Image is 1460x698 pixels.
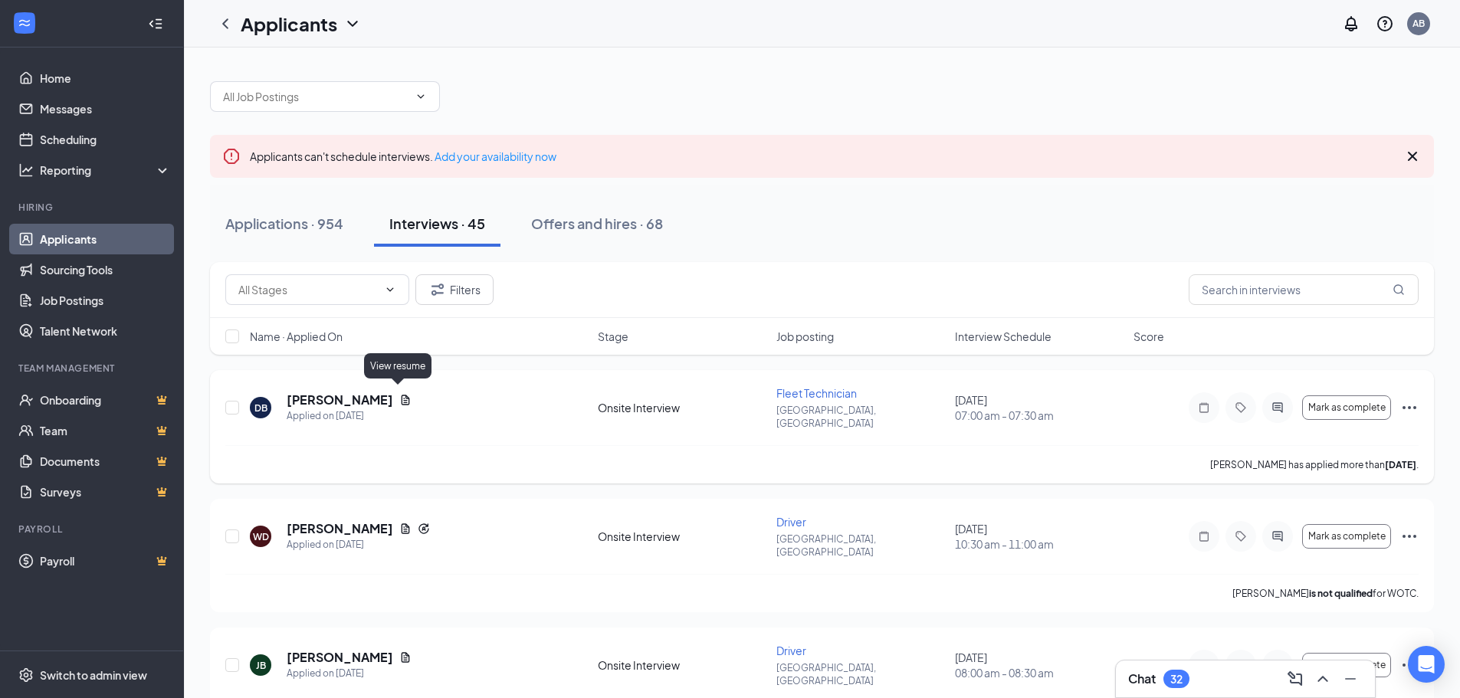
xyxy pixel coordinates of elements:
span: 08:00 am - 08:30 am [955,665,1124,680]
div: View resume [364,353,431,378]
a: Job Postings [40,285,171,316]
svg: WorkstreamLogo [17,15,32,31]
h5: [PERSON_NAME] [287,520,393,537]
span: Interview Schedule [955,329,1052,344]
div: Team Management [18,362,168,375]
div: Reporting [40,162,172,178]
a: Talent Network [40,316,171,346]
svg: Reapply [418,523,430,535]
div: Applied on [DATE] [287,666,412,681]
svg: Settings [18,667,34,683]
button: ChevronUp [1311,667,1335,691]
svg: Tag [1232,659,1250,671]
span: Job posting [776,329,834,344]
svg: Tag [1232,530,1250,542]
button: Mark as complete [1302,524,1391,549]
p: [GEOGRAPHIC_DATA], [GEOGRAPHIC_DATA] [776,533,946,559]
div: JB [256,659,266,672]
button: Filter Filters [415,274,494,305]
svg: Tag [1232,401,1250,414]
button: Mark as complete [1302,395,1391,420]
input: Search in interviews [1189,274,1419,305]
div: [DATE] [955,392,1124,423]
div: Applications · 954 [225,214,343,233]
svg: ActiveChat [1268,530,1287,542]
div: Switch to admin view [40,667,147,683]
svg: Error [222,147,241,165]
h5: [PERSON_NAME] [287,649,393,666]
svg: Note [1195,530,1213,542]
div: Onsite Interview [598,400,767,415]
span: Mark as complete [1308,531,1386,542]
svg: ActiveChat [1268,659,1287,671]
svg: Collapse [148,16,163,31]
svg: ChevronDown [384,283,396,296]
h1: Applicants [241,11,337,37]
div: WD [253,530,269,543]
h3: Chat [1128,670,1156,687]
span: Driver [776,515,806,529]
div: Hiring [18,201,168,214]
a: DocumentsCrown [40,446,171,477]
svg: QuestionInfo [1376,15,1394,33]
button: Mark as complete [1302,653,1391,677]
span: Mark as complete [1308,402,1386,413]
a: TeamCrown [40,415,171,446]
svg: Ellipses [1400,398,1419,417]
div: Interviews · 45 [389,214,485,233]
div: AB [1412,17,1425,30]
svg: ComposeMessage [1286,670,1304,688]
svg: Note [1195,401,1213,414]
div: Payroll [18,523,168,536]
span: Score [1134,329,1164,344]
p: [PERSON_NAME] for WOTC. [1232,587,1419,600]
div: 32 [1170,673,1183,686]
a: Messages [40,93,171,124]
button: ComposeMessage [1283,667,1307,691]
svg: MagnifyingGlass [1393,283,1405,296]
svg: ChevronUp [1314,670,1332,688]
a: SurveysCrown [40,477,171,507]
div: Applied on [DATE] [287,537,430,552]
svg: Analysis [18,162,34,178]
svg: ChevronDown [343,15,362,33]
h5: [PERSON_NAME] [287,392,393,408]
a: Scheduling [40,124,171,155]
svg: Notifications [1342,15,1360,33]
svg: Filter [428,280,447,299]
a: Add your availability now [435,149,556,163]
p: [GEOGRAPHIC_DATA], [GEOGRAPHIC_DATA] [776,661,946,687]
div: Open Intercom Messenger [1408,646,1445,683]
b: [DATE] [1385,459,1416,470]
svg: Document [399,651,412,664]
input: All Job Postings [223,88,408,105]
span: Fleet Technician [776,386,857,400]
div: Onsite Interview [598,657,767,673]
svg: Document [399,523,412,535]
span: Applicants can't schedule interviews. [250,149,556,163]
a: OnboardingCrown [40,385,171,415]
a: Sourcing Tools [40,254,171,285]
span: Stage [598,329,628,344]
span: Driver [776,644,806,657]
a: Applicants [40,224,171,254]
div: [DATE] [955,521,1124,552]
svg: Ellipses [1400,527,1419,546]
a: Home [40,63,171,93]
svg: Document [399,394,412,406]
p: [PERSON_NAME] has applied more than . [1210,458,1419,471]
div: Onsite Interview [598,529,767,544]
svg: ChevronLeft [216,15,235,33]
span: 07:00 am - 07:30 am [955,408,1124,423]
span: Name · Applied On [250,329,343,344]
div: Applied on [DATE] [287,408,412,424]
b: is not qualified [1309,588,1373,599]
p: [GEOGRAPHIC_DATA], [GEOGRAPHIC_DATA] [776,404,946,430]
div: DB [254,401,267,415]
span: 10:30 am - 11:00 am [955,536,1124,552]
input: All Stages [238,281,378,298]
svg: Ellipses [1400,656,1419,674]
div: Offers and hires · 68 [531,214,663,233]
svg: ActiveChat [1268,401,1287,414]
